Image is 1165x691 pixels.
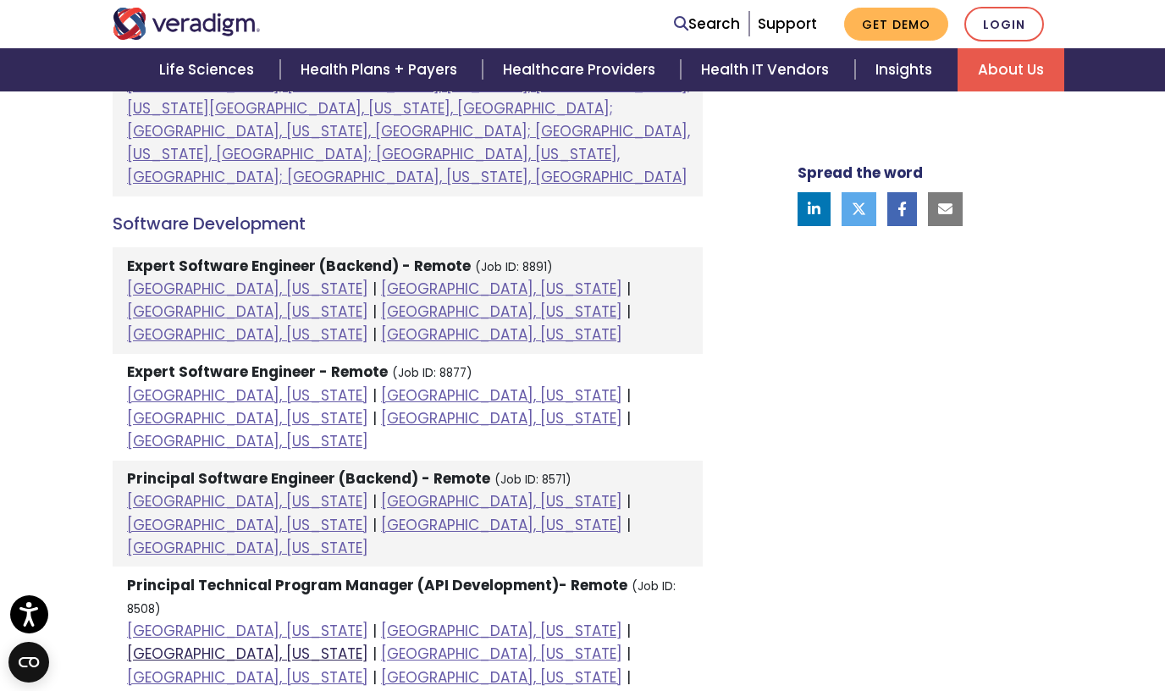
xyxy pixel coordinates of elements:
[127,468,490,489] strong: Principal Software Engineer (Backend) - Remote
[958,48,1064,91] a: About Us
[373,301,377,322] span: |
[381,491,622,511] a: [GEOGRAPHIC_DATA], [US_STATE]
[627,279,631,299] span: |
[373,491,377,511] span: |
[113,8,261,40] img: Veradigm logo
[855,48,958,91] a: Insights
[627,408,631,428] span: |
[373,385,377,406] span: |
[373,621,377,641] span: |
[127,362,388,382] strong: Expert Software Engineer - Remote
[758,14,817,34] a: Support
[964,7,1044,41] a: Login
[381,667,622,688] a: [GEOGRAPHIC_DATA], [US_STATE]
[844,8,948,41] a: Get Demo
[127,385,368,406] a: [GEOGRAPHIC_DATA], [US_STATE]
[494,472,571,488] small: (Job ID: 8571)
[127,279,368,299] a: [GEOGRAPHIC_DATA], [US_STATE]
[381,408,622,428] a: [GEOGRAPHIC_DATA], [US_STATE]
[113,213,703,234] h4: Software Development
[139,48,279,91] a: Life Sciences
[127,575,627,595] strong: Principal Technical Program Manager (API Development)- Remote
[373,408,377,428] span: |
[381,644,622,664] a: [GEOGRAPHIC_DATA], [US_STATE]
[627,644,631,664] span: |
[127,256,471,276] strong: Expert Software Engineer (Backend) - Remote
[627,491,631,511] span: |
[798,163,923,183] strong: Spread the word
[127,515,368,535] a: [GEOGRAPHIC_DATA], [US_STATE]
[627,515,631,535] span: |
[127,408,368,428] a: [GEOGRAPHIC_DATA], [US_STATE]
[674,13,740,36] a: Search
[483,48,681,91] a: Healthcare Providers
[381,385,622,406] a: [GEOGRAPHIC_DATA], [US_STATE]
[627,385,631,406] span: |
[627,667,631,688] span: |
[127,538,368,558] a: [GEOGRAPHIC_DATA], [US_STATE]
[127,644,368,664] a: [GEOGRAPHIC_DATA], [US_STATE]
[127,621,368,641] a: [GEOGRAPHIC_DATA], [US_STATE]
[373,644,377,664] span: |
[392,365,472,381] small: (Job ID: 8877)
[8,642,49,683] button: Open CMP widget
[373,324,377,345] span: |
[627,621,631,641] span: |
[373,515,377,535] span: |
[381,279,622,299] a: [GEOGRAPHIC_DATA], [US_STATE]
[127,324,368,345] a: [GEOGRAPHIC_DATA], [US_STATE]
[627,301,631,322] span: |
[373,667,377,688] span: |
[381,301,622,322] a: [GEOGRAPHIC_DATA], [US_STATE]
[127,301,368,322] a: [GEOGRAPHIC_DATA], [US_STATE]
[280,48,483,91] a: Health Plans + Payers
[381,324,622,345] a: [GEOGRAPHIC_DATA], [US_STATE]
[381,621,622,641] a: [GEOGRAPHIC_DATA], [US_STATE]
[127,491,368,511] a: [GEOGRAPHIC_DATA], [US_STATE]
[127,667,368,688] a: [GEOGRAPHIC_DATA], [US_STATE]
[373,279,377,299] span: |
[475,259,553,275] small: (Job ID: 8891)
[127,431,368,451] a: [GEOGRAPHIC_DATA], [US_STATE]
[381,515,622,535] a: [GEOGRAPHIC_DATA], [US_STATE]
[681,48,854,91] a: Health IT Vendors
